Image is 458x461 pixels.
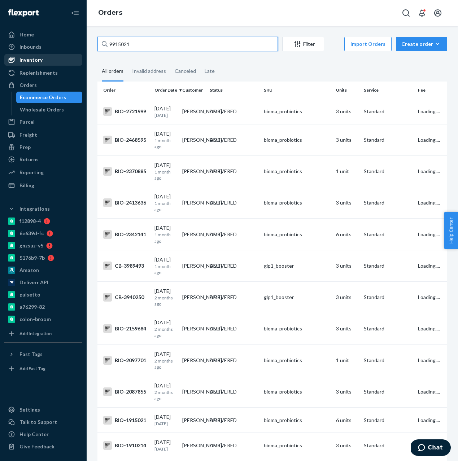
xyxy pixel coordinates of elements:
[399,6,413,20] button: Open Search Box
[179,219,207,250] td: [PERSON_NAME]
[103,324,149,333] div: BIO-2159684
[210,417,237,424] div: DELIVERED
[4,41,82,53] a: Inbounds
[210,388,237,395] div: DELIVERED
[333,313,361,344] td: 3 units
[19,267,39,274] div: Amazon
[102,62,123,82] div: All orders
[264,388,330,395] div: bioma_probiotics
[210,262,237,269] div: DELIVERED
[210,231,237,238] div: DELIVERED
[103,387,149,396] div: BIO-2087855
[19,169,44,176] div: Reporting
[264,325,330,332] div: bioma_probiotics
[179,124,207,155] td: [PERSON_NAME]
[364,136,412,144] p: Standard
[333,219,361,250] td: 6 units
[333,376,361,407] td: 3 units
[19,351,43,358] div: Fast Tags
[179,282,207,313] td: [PERSON_NAME]
[364,231,412,238] p: Standard
[16,104,83,115] a: Wholesale Orders
[19,69,58,76] div: Replenishments
[154,319,176,338] div: [DATE]
[4,277,82,288] a: Deliverr API
[364,108,412,115] p: Standard
[19,131,37,139] div: Freight
[210,168,237,175] div: DELIVERED
[264,136,330,144] div: bioma_probiotics
[154,389,176,401] p: 2 months ago
[20,106,64,113] div: Wholesale Orders
[431,6,445,20] button: Open account menu
[4,116,82,128] a: Parcel
[19,144,31,151] div: Prep
[19,182,34,189] div: Billing
[154,105,176,118] div: [DATE]
[154,112,176,118] p: [DATE]
[19,418,57,426] div: Talk to Support
[4,180,82,191] a: Billing
[103,136,149,144] div: BIO-2468595
[103,198,149,207] div: BIO-2413636
[19,230,44,237] div: 6e639d-fc
[4,29,82,40] a: Home
[364,294,412,301] p: Standard
[207,82,261,99] th: Status
[154,413,176,427] div: [DATE]
[333,433,361,458] td: 3 units
[103,107,149,116] div: BIO-2721999
[19,118,35,126] div: Parcel
[98,9,122,17] a: Orders
[4,289,82,300] a: pulsetto
[179,99,207,124] td: [PERSON_NAME]
[264,231,330,238] div: bioma_probiotics
[401,40,442,48] div: Create order
[19,406,40,413] div: Settings
[364,168,412,175] p: Standard
[4,240,82,251] a: gnzsuz-v5
[179,313,207,344] td: [PERSON_NAME]
[154,421,176,427] p: [DATE]
[264,294,330,301] div: glp1_booster
[179,344,207,376] td: [PERSON_NAME]
[264,108,330,115] div: bioma_probiotics
[97,37,278,51] input: Search orders
[97,82,152,99] th: Order
[154,224,176,244] div: [DATE]
[103,416,149,425] div: BIO-1915021
[333,82,361,99] th: Units
[179,433,207,458] td: [PERSON_NAME]
[4,416,82,428] button: Talk to Support
[154,287,176,307] div: [DATE]
[154,351,176,370] div: [DATE]
[103,262,149,270] div: CB-3989493
[154,446,176,452] p: [DATE]
[4,348,82,360] button: Fast Tags
[68,6,82,20] button: Close Navigation
[8,9,39,17] img: Flexport logo
[19,443,54,450] div: Give Feedback
[4,441,82,452] button: Give Feedback
[103,356,149,365] div: BIO-2097701
[19,82,37,89] div: Orders
[264,199,330,206] div: bioma_probiotics
[333,187,361,219] td: 3 units
[4,79,82,91] a: Orders
[154,200,176,212] p: 1 month ago
[4,301,82,313] a: a76299-82
[19,242,43,249] div: gnzsuz-v5
[364,262,412,269] p: Standard
[154,137,176,150] p: 1 month ago
[4,54,82,66] a: Inventory
[333,99,361,124] td: 3 units
[19,303,45,311] div: a76299-82
[264,357,330,364] div: bioma_probiotics
[92,3,128,23] ol: breadcrumbs
[444,212,458,249] span: Help Center
[154,295,176,307] p: 2 months ago
[210,442,237,449] div: DELIVERED
[19,279,48,286] div: Deliverr API
[264,262,330,269] div: glp1_booster
[4,215,82,227] a: f12898-4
